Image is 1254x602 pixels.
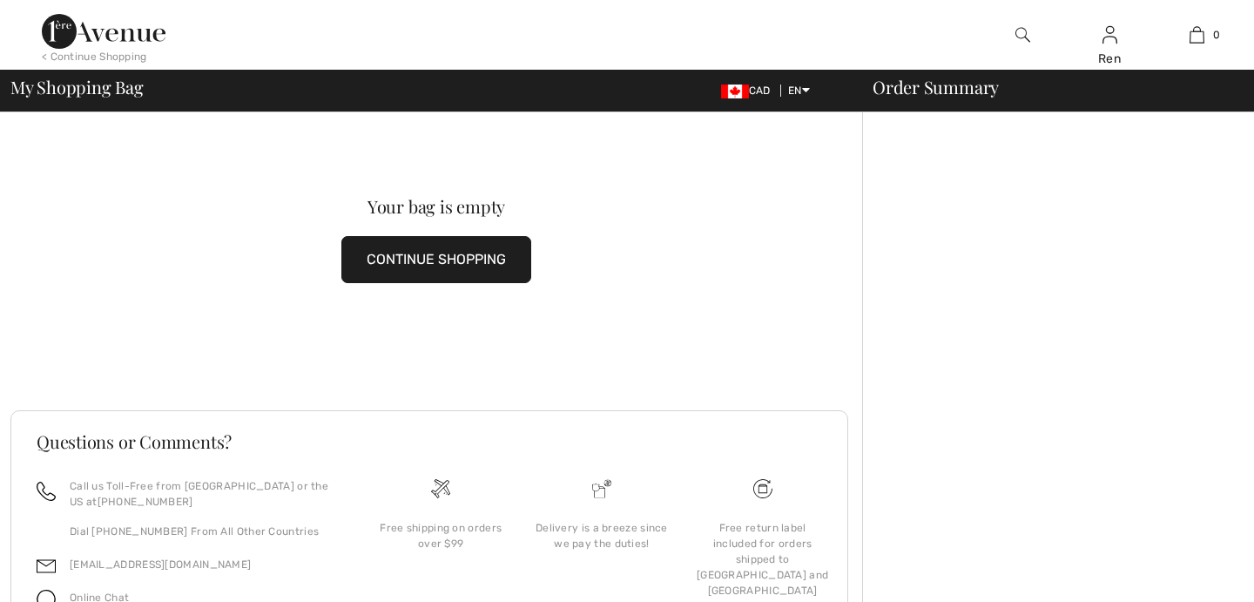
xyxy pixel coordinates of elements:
a: 0 [1154,24,1239,45]
img: Free shipping on orders over $99 [753,479,772,498]
img: 1ère Avenue [42,14,165,49]
img: email [37,557,56,576]
a: [EMAIL_ADDRESS][DOMAIN_NAME] [70,558,251,571]
button: CONTINUE SHOPPING [341,236,531,283]
div: < Continue Shopping [42,49,147,64]
div: Free return label included for orders shipped to [GEOGRAPHIC_DATA] and [GEOGRAPHIC_DATA] [696,520,829,599]
span: CAD [721,85,778,97]
img: My Bag [1190,24,1204,45]
div: Delivery is a breeze since we pay the duties! [536,520,669,551]
h3: Questions or Comments? [37,433,822,450]
span: My Shopping Bag [10,78,144,96]
p: Call us Toll-Free from [GEOGRAPHIC_DATA] or the US at [70,478,340,510]
div: Free shipping on orders over $99 [374,520,508,551]
a: [PHONE_NUMBER] [98,496,193,508]
img: Delivery is a breeze since we pay the duties! [592,479,611,498]
div: Your bag is empty [53,198,819,215]
a: Sign In [1102,26,1117,43]
img: call [37,482,56,501]
div: Order Summary [852,78,1244,96]
img: search the website [1015,24,1030,45]
div: Ren [1067,50,1152,68]
img: Free shipping on orders over $99 [431,479,450,498]
span: EN [788,85,810,97]
p: Dial [PHONE_NUMBER] From All Other Countries [70,524,340,539]
span: 0 [1213,27,1220,43]
img: Canadian Dollar [721,85,749,98]
img: My Info [1102,24,1117,45]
